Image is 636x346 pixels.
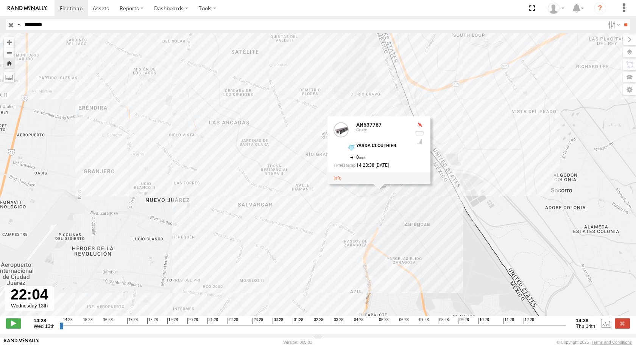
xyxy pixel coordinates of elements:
[594,2,606,14] i: ?
[334,175,341,181] a: View Asset Details
[4,37,14,47] button: Zoom in
[167,318,178,324] span: 19:28
[102,318,112,324] span: 16:28
[503,318,514,324] span: 11:28
[293,318,303,324] span: 01:28
[576,323,595,329] span: Thu 14th Aug 2025
[356,122,382,128] a: AN537767
[605,19,621,30] label: Search Filter Options
[592,340,632,344] a: Terms and Conditions
[313,318,323,324] span: 02:28
[356,155,366,160] span: 0
[333,318,343,324] span: 03:28
[524,318,534,324] span: 12:28
[576,318,595,323] strong: 14:28
[378,318,388,324] span: 05:28
[478,318,489,324] span: 10:28
[34,323,55,329] span: Wed 13th Aug 2025
[418,318,429,324] span: 07:28
[253,318,263,324] span: 23:28
[545,3,567,14] div: MANUEL HERNANDEZ
[415,122,424,128] div: No GPS Fix
[353,318,363,324] span: 04:28
[415,130,424,136] div: No battery health information received from this device.
[4,58,14,68] button: Zoom Home
[356,143,409,148] div: YARDA CLOUTHIER
[34,318,55,323] strong: 14:28
[6,318,21,328] label: Play/Stop
[600,318,611,328] label: Enable Chart
[228,318,238,324] span: 22:28
[207,318,218,324] span: 21:28
[273,318,283,324] span: 00:28
[415,138,424,144] div: Last Event GSM Signal Strength
[556,340,632,344] div: © Copyright 2025 -
[458,318,469,324] span: 09:28
[4,72,14,82] label: Measure
[147,318,158,324] span: 18:28
[127,318,138,324] span: 17:28
[4,338,39,346] a: Visit our Website
[615,318,630,328] label: Close
[398,318,408,324] span: 06:28
[623,84,636,95] label: Map Settings
[82,318,92,324] span: 15:28
[62,318,72,324] span: 14:28
[356,128,409,132] div: Cruce
[187,318,198,324] span: 20:28
[334,122,349,137] a: View Asset Details
[334,163,409,168] div: Date/time of location update
[8,6,47,11] img: rand-logo.svg
[4,47,14,58] button: Zoom out
[16,19,22,30] label: Search Query
[284,340,312,344] div: Version: 305.03
[438,318,449,324] span: 08:28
